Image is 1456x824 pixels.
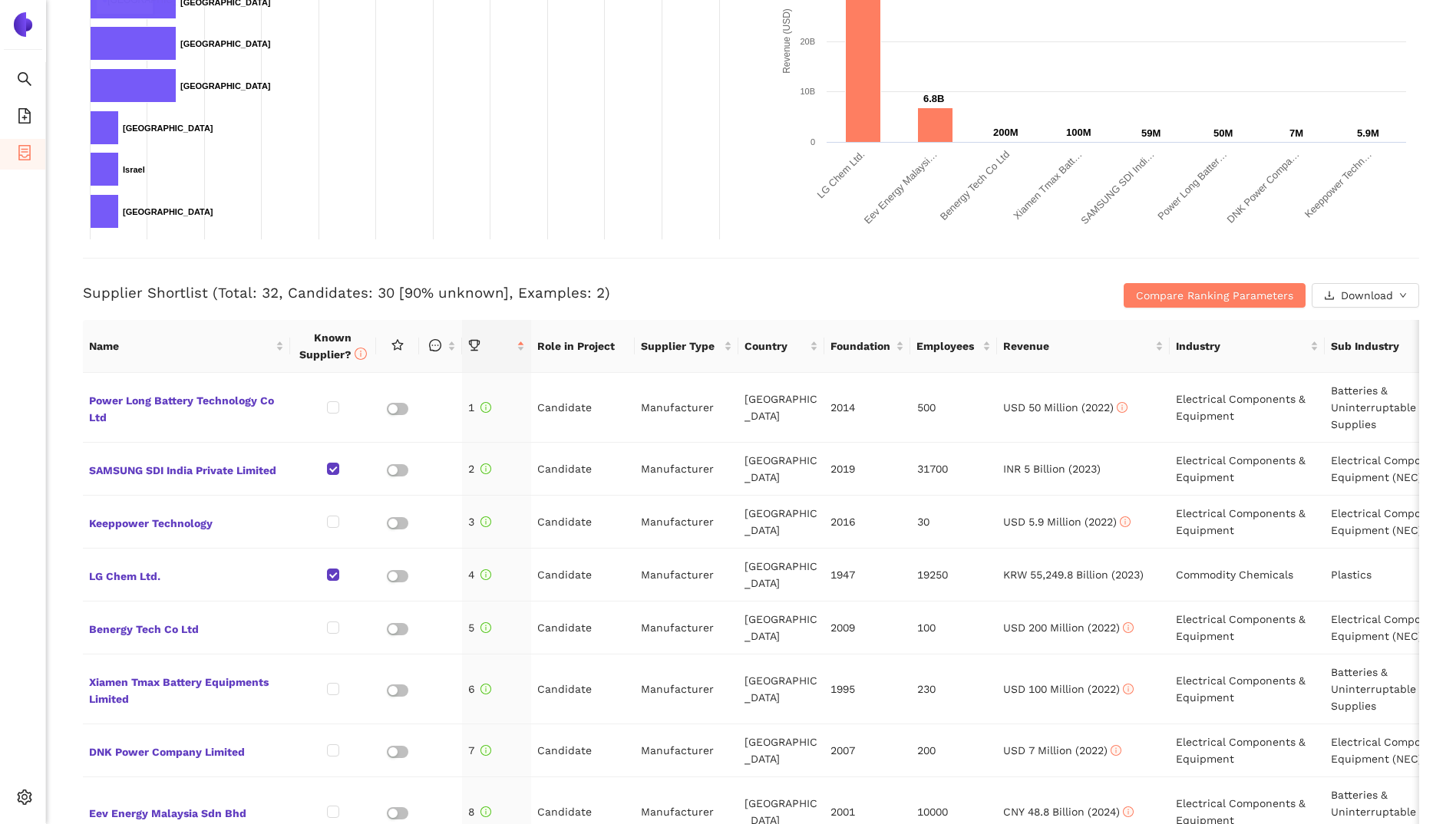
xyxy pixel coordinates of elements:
[531,602,635,654] td: Candidate
[800,87,815,96] text: 10B
[1123,806,1134,817] span: info-circle
[1003,569,1144,581] span: KRW 55,249.8 Billion (2023)
[531,320,635,373] th: Role in Project
[17,103,32,133] span: file-add
[916,338,979,354] span: Employees
[531,549,635,602] td: Candidate
[1003,806,1134,818] span: CNY 48.8 Billion (2024)
[480,684,491,694] span: info-circle
[531,654,635,724] td: Candidate
[83,283,974,303] h3: Supplier Shortlist (Total: 32, Candidates: 30 [90% unknown], Examples: 2)
[1003,621,1134,634] span: USD 200 Million (2022)
[299,331,367,361] span: Known Supplier?
[1141,127,1161,139] text: 59M
[1357,127,1379,139] text: 5.9M
[781,8,792,74] text: Revenue (USD)
[531,724,635,777] td: Candidate
[89,565,284,585] span: LG Chem Ltd.
[911,373,997,443] td: 500
[89,740,284,760] span: DNK Power Company Limited
[635,654,738,724] td: Manufacturer
[468,621,491,634] span: 5
[738,320,824,373] th: this column's title is Country,this column is sortable
[468,516,491,528] span: 3
[89,389,284,426] span: Power Long Battery Technology Co Ltd
[480,745,491,756] span: info-circle
[468,463,491,475] span: 2
[911,602,997,654] td: 100
[738,443,824,496] td: [GEOGRAPHIC_DATA]
[635,373,738,443] td: Manufacturer
[17,784,32,815] span: setting
[1170,320,1325,373] th: this column's title is Industry,this column is sortable
[1170,373,1325,443] td: Electrical Components & Equipment
[911,496,997,549] td: 30
[1399,292,1407,301] span: down
[89,512,284,532] span: Keeppower Technology
[1124,283,1306,308] button: Compare Ranking Parameters
[1003,401,1127,414] span: USD 50 Million (2022)
[83,320,290,373] th: this column's title is Name,this column is sortable
[745,338,807,354] span: Country
[824,549,910,602] td: 1947
[89,459,284,479] span: SAMSUNG SDI India Private Limited
[861,149,939,226] text: Eev Energy Malaysi…
[1123,622,1134,633] span: info-circle
[738,373,824,443] td: [GEOGRAPHIC_DATA]
[531,443,635,496] td: Candidate
[11,12,35,37] img: Logo
[468,569,491,581] span: 4
[1312,283,1419,308] button: downloadDownloaddown
[997,320,1170,373] th: this column's title is Revenue,this column is sortable
[911,443,997,496] td: 31700
[814,149,867,201] text: LG Chem Ltd.
[468,339,480,351] span: trophy
[123,124,213,133] text: [GEOGRAPHIC_DATA]
[824,320,910,373] th: this column's title is Foundation,this column is sortable
[738,496,824,549] td: [GEOGRAPHIC_DATA]
[738,549,824,602] td: [GEOGRAPHIC_DATA]
[800,37,815,46] text: 20B
[1111,745,1121,756] span: info-circle
[641,338,721,354] span: Supplier Type
[1170,654,1325,724] td: Electrical Components & Equipment
[738,654,824,724] td: [GEOGRAPHIC_DATA]
[824,443,910,496] td: 2019
[1123,684,1134,694] span: info-circle
[480,806,491,817] span: info-circle
[635,724,738,777] td: Manufacturer
[429,339,441,351] span: message
[1170,443,1325,496] td: Electrical Components & Equipment
[937,149,1011,222] text: Benergy Tech Co Ltd
[480,516,491,527] span: info-circle
[1170,496,1325,549] td: Electrical Components & Equipment
[123,207,213,216] text: [GEOGRAPHIC_DATA]
[1136,287,1293,304] span: Compare Ranking Parameters
[180,39,271,48] text: [GEOGRAPHIC_DATA]
[355,348,367,360] span: info-circle
[635,549,738,602] td: Manufacturer
[911,724,997,777] td: 200
[89,618,284,638] span: Benergy Tech Co Ltd
[824,724,910,777] td: 2007
[1003,683,1134,695] span: USD 100 Million (2022)
[468,683,491,695] span: 6
[17,140,32,170] span: container
[1155,149,1229,222] text: Power Long Batter…
[635,443,738,496] td: Manufacturer
[1170,602,1325,654] td: Electrical Components & Equipment
[89,338,272,354] span: Name
[1302,149,1373,220] text: Keeppower Techn…
[531,496,635,549] td: Candidate
[635,602,738,654] td: Manufacturer
[480,569,491,580] span: info-circle
[1011,149,1084,222] text: Xiamen Tmax Batt…
[824,373,910,443] td: 2014
[1003,516,1131,528] span: USD 5.9 Million (2022)
[1120,516,1131,527] span: info-circle
[180,81,271,91] text: [GEOGRAPHIC_DATA]
[635,320,738,373] th: this column's title is Supplier Type,this column is sortable
[1341,287,1393,304] span: Download
[1224,149,1301,226] text: DNK Power Compa…
[635,496,738,549] td: Manufacturer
